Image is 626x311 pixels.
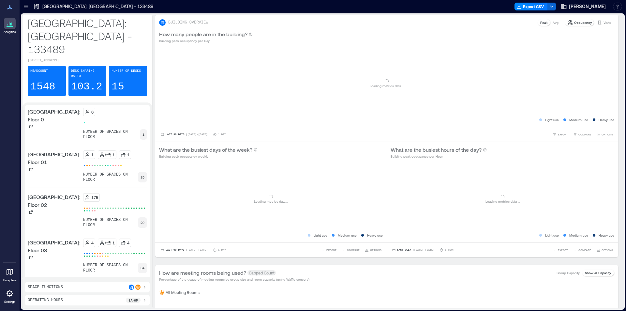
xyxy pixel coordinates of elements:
[159,146,252,154] p: What are the busiest days of the week?
[326,248,336,252] span: EXPORT
[42,3,154,10] p: [GEOGRAPHIC_DATA]: [GEOGRAPHIC_DATA] - 133489
[159,131,209,138] button: Last 90 Days |[DATE]-[DATE]
[28,150,81,166] p: [GEOGRAPHIC_DATA]: Floor 01
[91,195,98,200] p: 175
[141,175,144,180] p: 15
[551,131,569,138] button: EXPORT
[28,108,81,123] p: [GEOGRAPHIC_DATA]: Floor 0
[599,117,614,122] p: Heavy use
[28,193,81,209] p: [GEOGRAPHIC_DATA]: Floor 02
[585,270,611,275] p: Show all Capacity
[28,239,81,254] p: [GEOGRAPHIC_DATA]: Floor 03
[572,131,592,138] button: COMPARE
[557,270,580,275] p: Group Capacity
[91,152,94,157] p: 1
[391,247,436,253] button: Last Week |[DATE]-[DATE]
[370,83,404,88] p: Loading metrics data ...
[127,240,129,245] p: 4
[599,233,614,238] p: Heavy use
[347,248,360,252] span: COMPARE
[218,132,226,136] p: 1 Day
[159,30,247,38] p: How many people are in the building?
[28,298,63,303] p: Operating Hours
[578,248,591,252] span: COMPARE
[142,132,144,137] p: 1
[2,16,18,36] a: Analytics
[168,20,208,25] p: BUILDING OVERVIEW
[569,233,588,238] p: Medium use
[578,132,591,136] span: COMPARE
[572,247,592,253] button: COMPARE
[4,300,15,304] p: Settings
[602,248,613,252] span: OPTIONS
[545,233,559,238] p: Light use
[367,233,383,238] p: Heavy use
[112,152,115,157] p: 1
[127,152,129,157] p: 1
[112,80,124,93] p: 15
[247,270,276,275] span: Capped Count
[83,217,138,228] p: number of spaces on floor
[540,20,547,25] p: Peak
[91,109,94,115] p: 6
[141,220,144,225] p: 29
[391,146,482,154] p: What are the busiest hours of the day?
[445,248,454,252] p: 1 Hour
[166,290,200,295] p: All Meeting Rooms
[545,117,559,122] p: Light use
[28,16,147,55] p: [GEOGRAPHIC_DATA]: [GEOGRAPHIC_DATA] - 133489
[91,240,94,245] p: 4
[551,247,569,253] button: EXPORT
[314,233,327,238] p: Light use
[595,131,614,138] button: OPTIONS
[28,58,147,63] p: [STREET_ADDRESS]
[141,265,144,271] p: 34
[30,80,55,93] p: 1548
[112,69,141,74] p: Number of Desks
[4,30,16,34] p: Analytics
[370,248,381,252] span: OPTIONS
[71,69,104,79] p: Desk-sharing ratio
[83,129,140,140] p: number of spaces on floor
[558,248,568,252] span: EXPORT
[83,172,138,182] p: number of spaces on floor
[602,132,613,136] span: OPTIONS
[159,247,209,253] button: Last 90 Days |[DATE]-[DATE]
[1,264,19,284] a: Floorplans
[112,240,115,245] p: 1
[128,298,138,303] p: 8a - 6p
[159,269,246,277] p: How are meeting rooms being used?
[364,247,383,253] button: OPTIONS
[320,247,338,253] button: EXPORT
[218,248,226,252] p: 1 Day
[338,233,357,238] p: Medium use
[559,1,608,12] button: [PERSON_NAME]
[28,285,63,290] p: Space Functions
[2,286,18,306] a: Settings
[553,20,559,25] p: Avg
[558,132,568,136] span: EXPORT
[105,240,106,245] p: /
[485,199,520,204] p: Loading metrics data ...
[595,247,614,253] button: OPTIONS
[574,20,592,25] p: Occupancy
[159,277,309,282] p: Percentage of the usage of meeting rooms by group size and room capacity (using Waffle sensors)
[30,69,48,74] p: Headcount
[391,154,487,159] p: Building peak occupancy per Hour
[569,3,606,10] span: [PERSON_NAME]
[3,278,17,282] p: Floorplans
[514,3,548,10] button: Export CSV
[159,154,258,159] p: Building peak occupancy weekly
[604,20,611,25] p: Visits
[71,80,102,93] p: 103.2
[254,199,288,204] p: Loading metrics data ...
[340,247,361,253] button: COMPARE
[159,38,253,43] p: Building peak occupancy per Day
[569,117,588,122] p: Medium use
[105,152,106,157] p: /
[83,263,138,273] p: number of spaces on floor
